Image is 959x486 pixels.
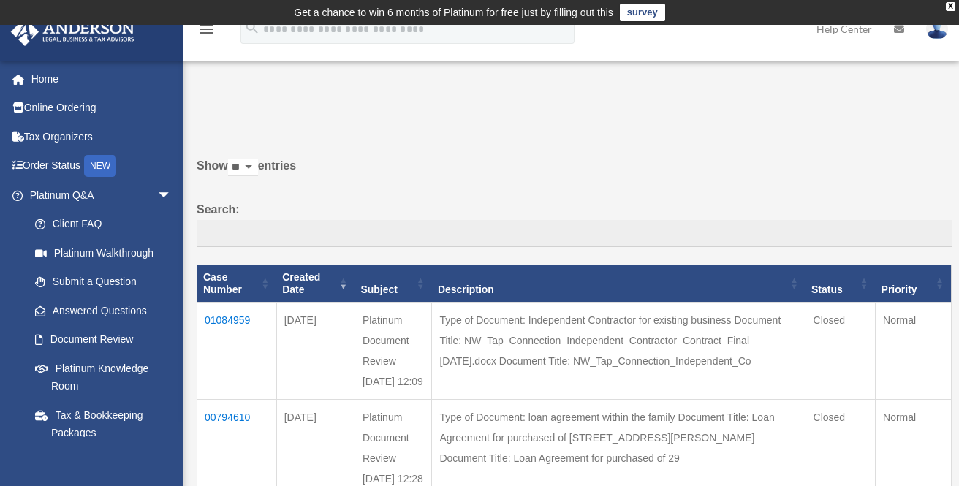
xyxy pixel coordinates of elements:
th: Case Number: activate to sort column ascending [197,265,277,303]
span: arrow_drop_down [157,181,186,210]
a: Tax & Bookkeeping Packages [20,400,186,447]
a: menu [197,26,215,38]
a: Online Ordering [10,94,194,123]
th: Created Date: activate to sort column ascending [276,265,355,303]
a: Platinum Q&Aarrow_drop_down [10,181,186,210]
a: Platinum Knowledge Room [20,354,186,400]
div: close [946,2,955,11]
i: menu [197,20,215,38]
input: Search: [197,220,952,248]
a: Answered Questions [20,296,179,325]
td: Normal [876,303,952,400]
a: Order StatusNEW [10,151,194,181]
a: Platinum Walkthrough [20,238,186,267]
a: Home [10,64,194,94]
td: Closed [806,303,876,400]
th: Priority: activate to sort column ascending [876,265,952,303]
th: Status: activate to sort column ascending [806,265,876,303]
label: Search: [197,200,952,248]
label: Show entries [197,156,952,191]
div: Get a chance to win 6 months of Platinum for free just by filling out this [294,4,613,21]
td: Type of Document: Independent Contractor for existing business Document Title: NW_Tap_Connection_... [432,303,806,400]
a: Tax Organizers [10,122,194,151]
div: NEW [84,155,116,177]
td: [DATE] [276,303,355,400]
img: Anderson Advisors Platinum Portal [7,18,139,46]
select: Showentries [228,159,258,176]
a: Document Review [20,325,186,354]
th: Description: activate to sort column ascending [432,265,806,303]
th: Subject: activate to sort column ascending [355,265,432,303]
i: search [244,20,260,36]
a: Client FAQ [20,210,186,239]
td: 01084959 [197,303,277,400]
a: Submit a Question [20,267,186,297]
a: survey [620,4,665,21]
img: User Pic [926,18,948,39]
td: Platinum Document Review [DATE] 12:09 [355,303,432,400]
